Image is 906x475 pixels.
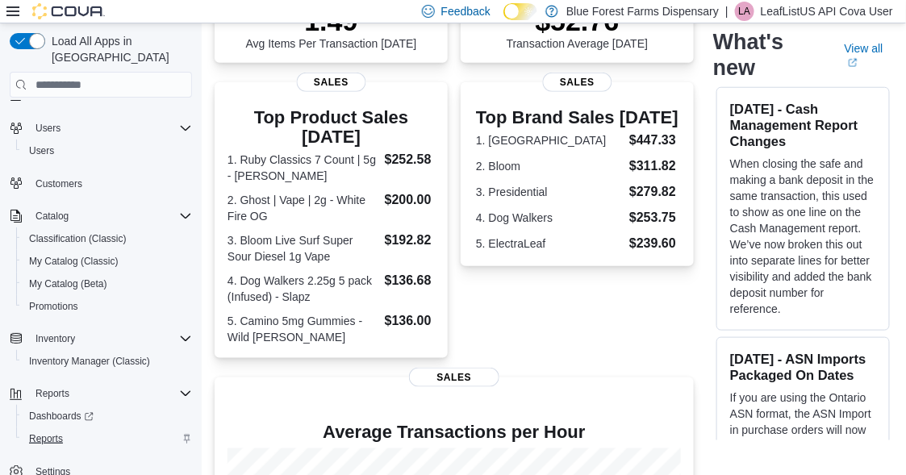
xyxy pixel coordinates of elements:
[848,57,858,67] svg: External link
[23,297,192,316] span: Promotions
[730,390,876,470] p: If you are using the Ontario ASN format, the ASN Import in purchase orders will now automatically...
[23,352,157,371] a: Inventory Manager (Classic)
[16,273,198,295] button: My Catalog (Beta)
[23,406,100,426] a: Dashboards
[476,108,678,127] h3: Top Brand Sales [DATE]
[629,182,678,202] dd: $279.82
[29,174,89,194] a: Customers
[45,33,192,65] span: Load All Apps in [GEOGRAPHIC_DATA]
[725,2,729,21] p: |
[385,311,435,331] dd: $136.00
[730,351,876,383] h3: [DATE] - ASN Imports Packaged On Dates
[16,350,198,373] button: Inventory Manager (Classic)
[29,144,54,157] span: Users
[738,2,750,21] span: LA
[35,210,69,223] span: Catalog
[228,108,435,147] h3: Top Product Sales [DATE]
[3,327,198,350] button: Inventory
[3,117,198,140] button: Users
[29,384,192,403] span: Reports
[3,205,198,227] button: Catalog
[385,190,435,210] dd: $200.00
[228,152,378,184] dt: 1. Ruby Classics 7 Count | 5g - [PERSON_NAME]
[16,227,198,250] button: Classification (Classic)
[566,2,719,21] p: Blue Forest Farms Dispensary
[476,158,623,174] dt: 2. Bloom
[385,231,435,250] dd: $192.82
[29,329,81,348] button: Inventory
[730,156,876,317] p: When closing the safe and making a bank deposit in the same transaction, this used to show as one...
[503,3,537,20] input: Dark Mode
[23,252,192,271] span: My Catalog (Classic)
[3,382,198,405] button: Reports
[503,20,504,21] span: Dark Mode
[35,122,61,135] span: Users
[476,132,623,148] dt: 1. [GEOGRAPHIC_DATA]
[29,173,192,194] span: Customers
[476,210,623,226] dt: 4. Dog Walkers
[29,277,107,290] span: My Catalog (Beta)
[476,184,623,200] dt: 3. Presidential
[3,172,198,195] button: Customers
[23,274,192,294] span: My Catalog (Beta)
[23,429,192,448] span: Reports
[23,297,85,316] a: Promotions
[35,332,75,345] span: Inventory
[629,208,678,227] dd: $253.75
[23,274,114,294] a: My Catalog (Beta)
[29,300,78,313] span: Promotions
[23,141,61,160] a: Users
[29,432,63,445] span: Reports
[476,235,623,252] dt: 5. ElectraLeaf
[32,3,105,19] img: Cova
[35,177,82,190] span: Customers
[730,101,876,149] h3: [DATE] - Cash Management Report Changes
[228,192,378,224] dt: 2. Ghost | Vape | 2g - White Fire OG
[23,141,192,160] span: Users
[16,140,198,162] button: Users
[629,234,678,253] dd: $239.60
[542,73,612,92] span: Sales
[507,5,649,50] div: Transaction Average [DATE]
[29,329,192,348] span: Inventory
[409,368,499,387] span: Sales
[29,255,119,268] span: My Catalog (Classic)
[296,73,366,92] span: Sales
[16,250,198,273] button: My Catalog (Classic)
[228,232,378,265] dt: 3. Bloom Live Surf Super Sour Diesel 1g Vape
[23,229,192,248] span: Classification (Classic)
[23,352,192,371] span: Inventory Manager (Classic)
[29,355,150,368] span: Inventory Manager (Classic)
[228,423,681,442] h4: Average Transactions per Hour
[29,232,127,245] span: Classification (Classic)
[23,406,192,426] span: Dashboards
[845,42,893,68] a: View allExternal link
[385,150,435,169] dd: $252.58
[29,206,192,226] span: Catalog
[441,3,491,19] span: Feedback
[23,429,69,448] a: Reports
[23,229,133,248] a: Classification (Classic)
[385,271,435,290] dd: $136.68
[16,427,198,450] button: Reports
[16,405,198,427] a: Dashboards
[629,156,678,176] dd: $311.82
[23,252,125,271] a: My Catalog (Classic)
[29,119,192,138] span: Users
[29,410,94,423] span: Dashboards
[29,119,67,138] button: Users
[29,384,76,403] button: Reports
[228,313,378,345] dt: 5. Camino 5mg Gummies - Wild [PERSON_NAME]
[629,131,678,150] dd: $447.33
[246,5,417,50] div: Avg Items Per Transaction [DATE]
[713,29,825,81] h2: What's new
[29,206,75,226] button: Catalog
[35,387,69,400] span: Reports
[735,2,754,21] div: LeafListUS API Cova User
[228,273,378,305] dt: 4. Dog Walkers 2.25g 5 pack (Infused) - Slapz
[761,2,893,21] p: LeafListUS API Cova User
[16,295,198,318] button: Promotions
